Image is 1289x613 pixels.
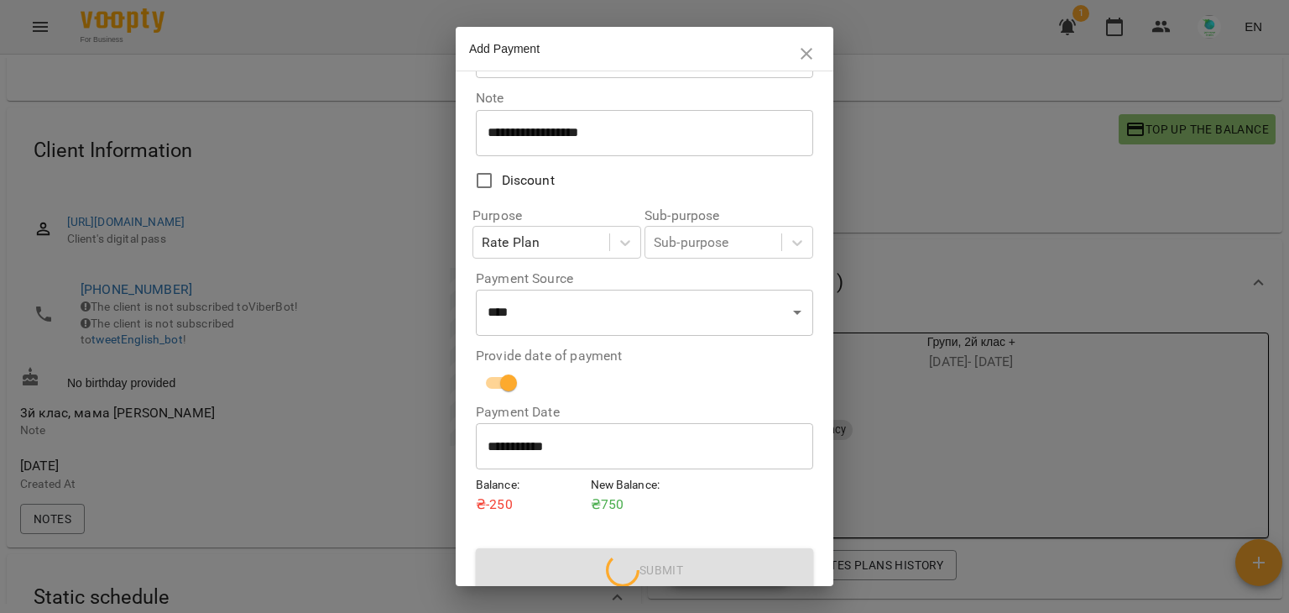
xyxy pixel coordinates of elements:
label: Payment Date [476,406,813,419]
span: Discount [502,170,555,191]
label: Sub-purpose [644,209,813,223]
label: Payment Source [476,272,813,286]
label: Purpose [472,209,641,223]
h6: New Balance : [591,476,699,495]
p: ₴ -250 [476,495,584,515]
div: Rate Plan [482,233,540,253]
label: Note [476,92,813,105]
p: ₴ 750 [591,495,699,515]
span: Add Payment [469,42,540,55]
h6: Balance : [476,476,584,495]
label: Provide date of payment [476,349,813,363]
div: Sub-purpose [654,233,729,253]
